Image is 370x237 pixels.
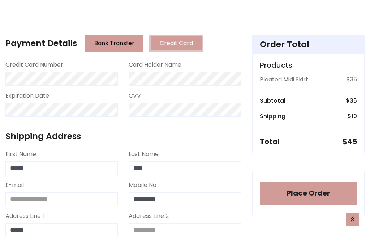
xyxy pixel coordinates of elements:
[352,112,357,120] span: 10
[5,150,36,158] label: First Name
[5,212,44,220] label: Address Line 1
[260,75,308,84] p: Pleated Midi Skirt
[129,61,181,69] label: Card Holder Name
[5,181,24,189] label: E-mail
[260,61,357,70] h5: Products
[85,35,143,52] button: Bank Transfer
[260,113,285,120] h6: Shipping
[260,137,280,146] h5: Total
[348,113,357,120] h6: $
[5,61,63,69] label: Credit Card Number
[350,97,357,105] span: 35
[129,212,169,220] label: Address Line 2
[347,137,357,147] span: 45
[260,97,285,104] h6: Subtotal
[5,38,77,48] h4: Payment Details
[129,181,156,189] label: Mobile No
[5,131,241,141] h4: Shipping Address
[129,91,141,100] label: CVV
[129,150,159,158] label: Last Name
[260,182,357,205] button: Place Order
[5,91,49,100] label: Expiration Date
[343,137,357,146] h5: $
[149,35,203,52] button: Credit Card
[346,97,357,104] h6: $
[260,39,357,49] h4: Order Total
[347,75,357,84] p: $35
